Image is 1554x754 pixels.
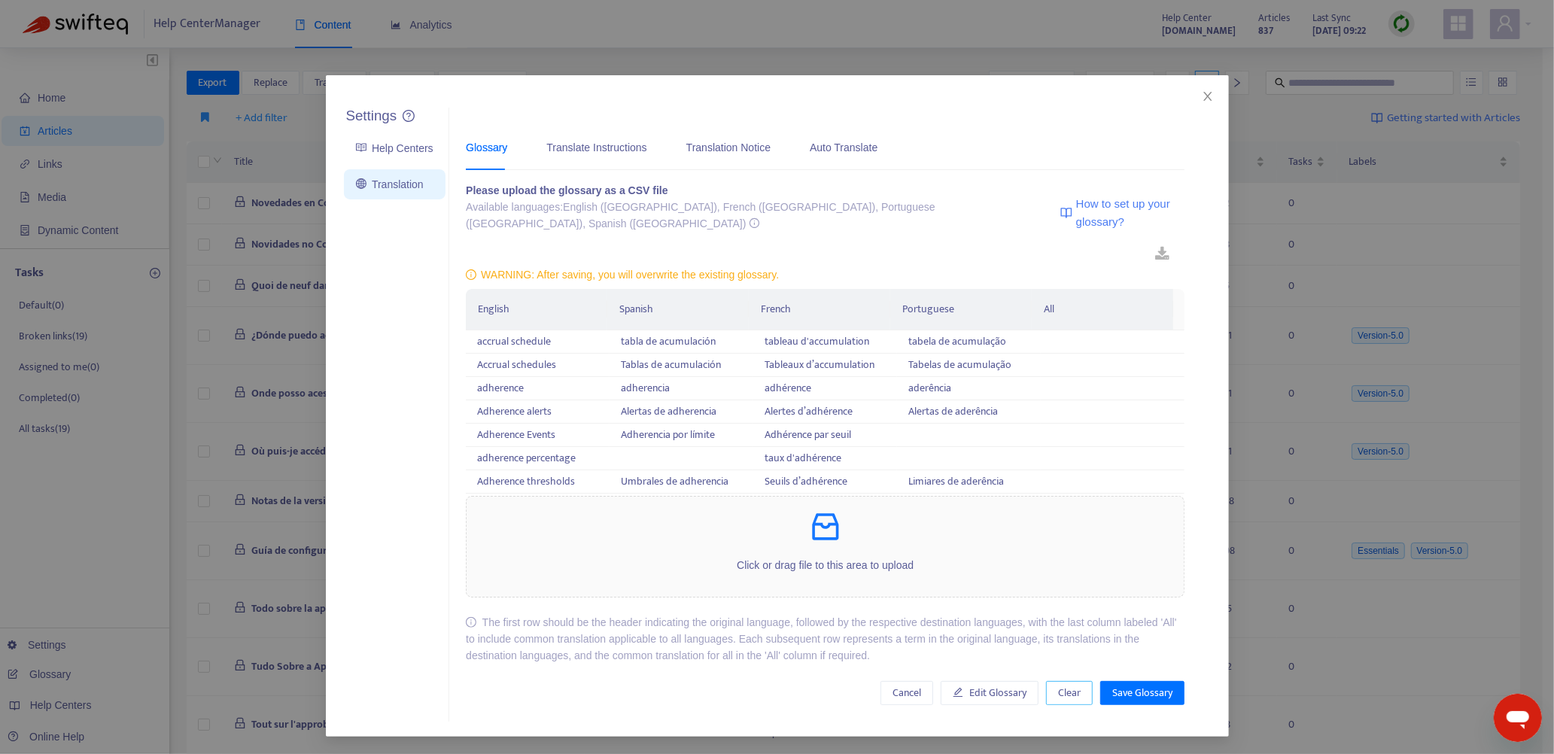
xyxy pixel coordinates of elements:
div: Translation Notice [686,139,771,156]
div: Tabelas de acumulação [908,357,1029,373]
span: close [1202,90,1214,102]
span: info-circle [466,617,476,628]
button: Close [1200,88,1216,105]
a: Help Centers [356,142,433,154]
div: tableau d'accumulation [765,333,886,350]
span: Save Glossary [1112,685,1172,701]
h5: Settings [346,108,397,125]
span: question-circle [403,110,415,122]
span: How to set up your glossary? [1076,195,1185,230]
div: Alertas de aderência [908,403,1029,420]
button: Save Glossary [1100,681,1185,705]
div: adherence [477,380,598,397]
th: All [1032,289,1173,330]
a: Translation [356,178,424,190]
div: Adhérence par seuil [765,427,886,443]
div: Available languages: English ([GEOGRAPHIC_DATA]), French ([GEOGRAPHIC_DATA]), Portuguese ([GEOGRA... [466,199,1057,232]
a: How to set up your glossary? [1060,182,1185,243]
button: Clear [1046,681,1093,705]
div: Glossary [466,139,507,156]
div: accrual schedule [477,333,598,350]
div: Umbrales de adherencia [621,473,742,490]
th: Portuguese [890,289,1032,330]
div: Seuils d’adhérence [765,473,886,490]
button: Cancel [880,681,933,705]
span: Clear [1058,685,1081,701]
th: English [466,289,607,330]
div: Tablas de acumulación [621,357,742,373]
div: Alertas de adherencia [621,403,742,420]
div: Translate Instructions [546,139,646,156]
div: Adherence alerts [477,403,598,420]
div: Alertes d’adhérence [765,403,886,420]
div: tabla de acumulación [621,333,742,350]
span: inboxClick or drag file to this area to upload [467,497,1184,597]
span: Edit Glossary [969,685,1026,701]
button: Edit Glossary [941,681,1039,705]
div: adhérence [765,380,886,397]
a: question-circle [403,110,415,123]
img: image-link [1060,207,1072,219]
th: French [749,289,890,330]
th: Spanish [607,289,749,330]
div: WARNING: After saving, you will overwrite the existing glossary. [466,266,1185,283]
div: aderência [908,380,1029,397]
div: Accrual schedules [477,357,598,373]
div: The first row should be the header indicating the original language, followed by the respective d... [466,614,1185,664]
div: Adherence thresholds [477,473,598,490]
span: Cancel [893,685,921,701]
div: Limiares de aderência [908,473,1029,490]
div: taux d'adhérence [765,450,886,467]
div: Auto Translate [810,139,877,156]
div: tabela de acumulação [908,333,1029,350]
span: info-circle [466,269,476,280]
span: inbox [807,509,844,545]
iframe: Button to launch messaging window [1494,694,1542,742]
p: Click or drag file to this area to upload [467,557,1184,573]
span: edit [953,687,963,698]
div: Tableaux d’accumulation [765,357,886,373]
div: adherencia [621,380,742,397]
div: adherence percentage [477,450,598,467]
div: Please upload the glossary as a CSV file [466,182,1057,199]
div: Adherence Events [477,427,598,443]
div: Adherencia por límite [621,427,742,443]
